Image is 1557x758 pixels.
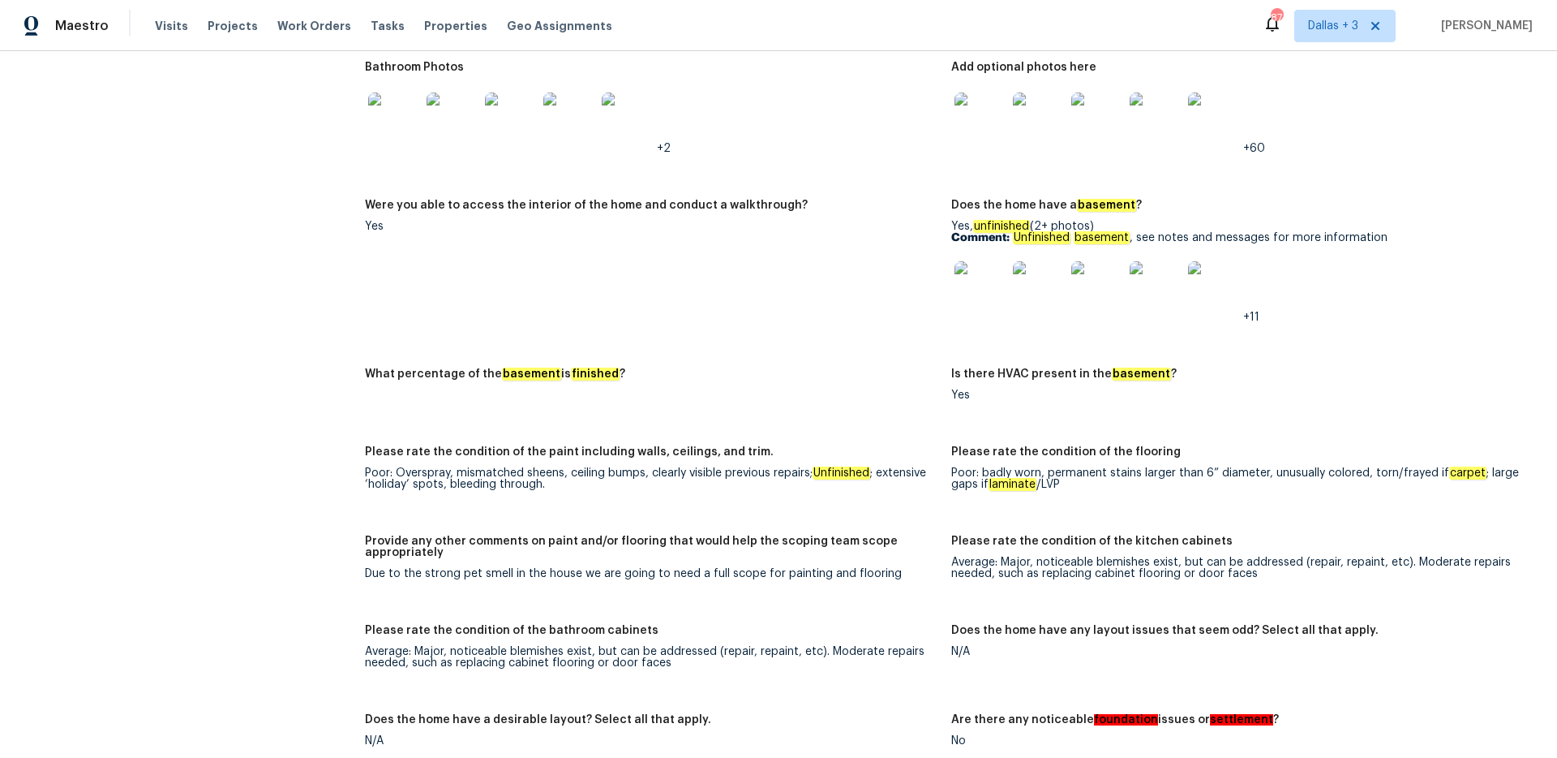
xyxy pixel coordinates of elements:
[1243,143,1265,154] span: +60
[365,467,938,490] div: Poor: Overspray, mismatched sheens, ceiling bumps, clearly visible previous repairs; ; extensive ...
[1013,231,1070,244] em: Unfinished
[1094,714,1158,726] em: foundation
[1243,312,1259,323] span: +11
[277,18,351,34] span: Work Orders
[813,467,870,480] em: Unfinished
[951,62,1096,73] h5: Add optional photos here
[1074,231,1130,244] em: basement
[365,625,658,636] h5: Please rate the condition of the bathroom cabinets
[365,568,938,579] div: Due to the strong pet smell in the house we are going to need a full scope for painting and flooring
[507,18,612,34] span: Geo Assignments
[951,390,1525,401] div: Yes
[155,18,188,34] span: Visits
[365,221,938,232] div: Yes
[1449,467,1486,480] em: carpet
[365,368,625,380] h5: What percentage of the is ?
[951,557,1525,579] div: Average: Major, noticeable blemishes exist, but can be addressed (repair, repaint, etc). Moderate...
[571,368,620,381] em: finished
[1271,10,1282,26] div: 87
[951,200,1142,211] h5: Does the home have a ?
[365,446,774,458] h5: Please rate the condition of the paint including walls, ceilings, and trim.
[951,221,1525,323] div: Yes, (2+ photos)
[1308,18,1358,34] span: Dallas + 3
[951,625,1379,636] h5: Does the home have any layout issues that seem odd? Select all that apply.
[973,220,1030,233] em: unfinished
[365,200,808,211] h5: Were you able to access the interior of the home and conduct a walkthrough?
[951,536,1233,547] h5: Please rate the condition of the kitchen cabinets
[951,232,1525,243] p: , see notes and messages for more information
[502,368,561,381] em: basement
[951,735,1525,747] div: No
[1210,714,1273,726] em: settlement
[371,20,405,32] span: Tasks
[951,446,1181,458] h5: Please rate the condition of the flooring
[365,714,711,726] h5: Does the home have a desirable layout? Select all that apply.
[1112,368,1171,381] em: basement
[951,232,1010,243] b: Comment:
[208,18,258,34] span: Projects
[951,467,1525,490] div: Poor: badly worn, permanent stains larger than 6” diameter, unusually colored, torn/frayed if ; l...
[1435,18,1533,34] span: [PERSON_NAME]
[951,368,1177,380] h5: Is there HVAC present in the ?
[365,62,464,73] h5: Bathroom Photos
[424,18,487,34] span: Properties
[1077,199,1136,212] em: basement
[365,646,938,669] div: Average: Major, noticeable blemishes exist, but can be addressed (repair, repaint, etc). Moderate...
[951,646,1525,657] div: N/A
[365,735,938,747] div: N/A
[951,714,1279,726] h5: Are there any noticeable issues or ?
[55,18,109,34] span: Maestro
[989,478,1036,491] em: laminate
[365,536,938,558] h5: Provide any other comments on paint and/or flooring that would help the scoping team scope approp...
[657,143,671,154] span: +2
